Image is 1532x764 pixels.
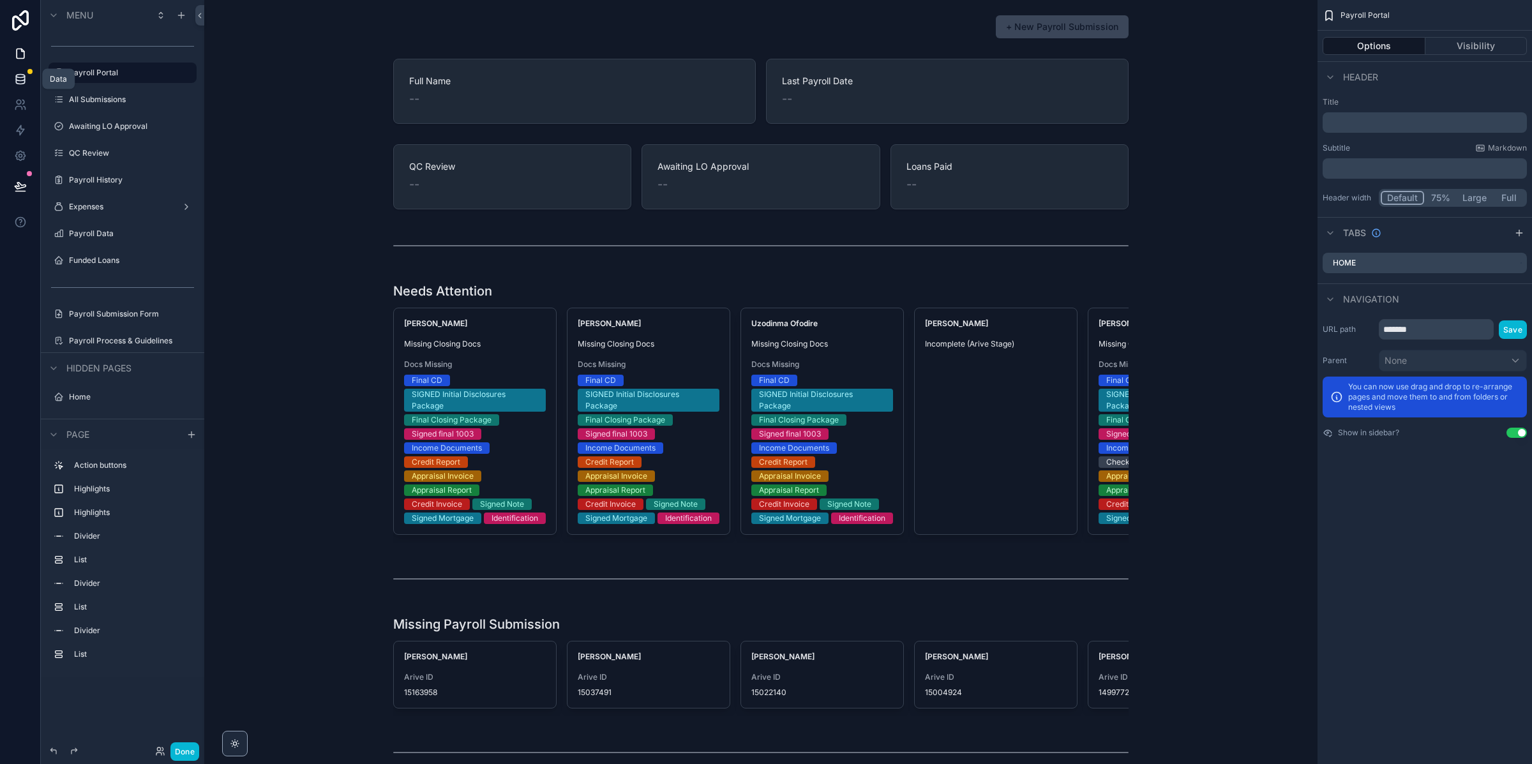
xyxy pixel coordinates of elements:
[1381,191,1424,205] button: Default
[1323,324,1374,334] label: URL path
[69,68,189,78] label: Payroll Portal
[1424,191,1457,205] button: 75%
[1499,320,1527,339] button: Save
[1323,143,1350,153] label: Subtitle
[69,121,194,131] label: Awaiting LO Approval
[74,602,191,612] label: List
[66,362,131,375] span: Hidden pages
[1425,37,1528,55] button: Visibility
[1385,354,1407,367] span: None
[69,94,194,105] label: All Submissions
[69,336,194,346] label: Payroll Process & Guidelines
[74,484,191,494] label: Highlights
[1488,143,1527,153] span: Markdown
[1323,356,1374,366] label: Parent
[1379,350,1527,371] button: None
[1343,293,1399,306] span: Navigation
[1323,112,1527,133] div: scrollable content
[50,74,67,84] div: Data
[41,449,204,677] div: scrollable content
[170,742,199,761] button: Done
[1338,428,1399,438] label: Show in sidebar?
[74,507,191,518] label: Highlights
[69,255,194,266] label: Funded Loans
[74,555,191,565] label: List
[1475,143,1527,153] a: Markdown
[69,148,194,158] label: QC Review
[69,175,194,185] label: Payroll History
[1323,37,1425,55] button: Options
[1340,10,1390,20] span: Payroll Portal
[74,649,191,659] label: List
[69,392,194,402] label: Home
[1343,71,1378,84] span: Header
[1333,258,1356,268] label: Home
[66,9,93,22] span: Menu
[1323,97,1527,107] label: Title
[1457,191,1492,205] button: Large
[69,228,194,239] label: Payroll Data
[69,202,176,212] label: Expenses
[66,428,89,441] span: Page
[1343,227,1366,239] span: Tabs
[1323,193,1374,203] label: Header width
[74,531,191,541] label: Divider
[69,309,194,319] label: Payroll Submission Form
[74,460,191,470] label: Action buttons
[1323,158,1527,179] div: scrollable content
[74,625,191,636] label: Divider
[74,578,191,588] label: Divider
[1492,191,1525,205] button: Full
[1348,382,1519,412] p: You can now use drag and drop to re-arrange pages and move them to and from folders or nested views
